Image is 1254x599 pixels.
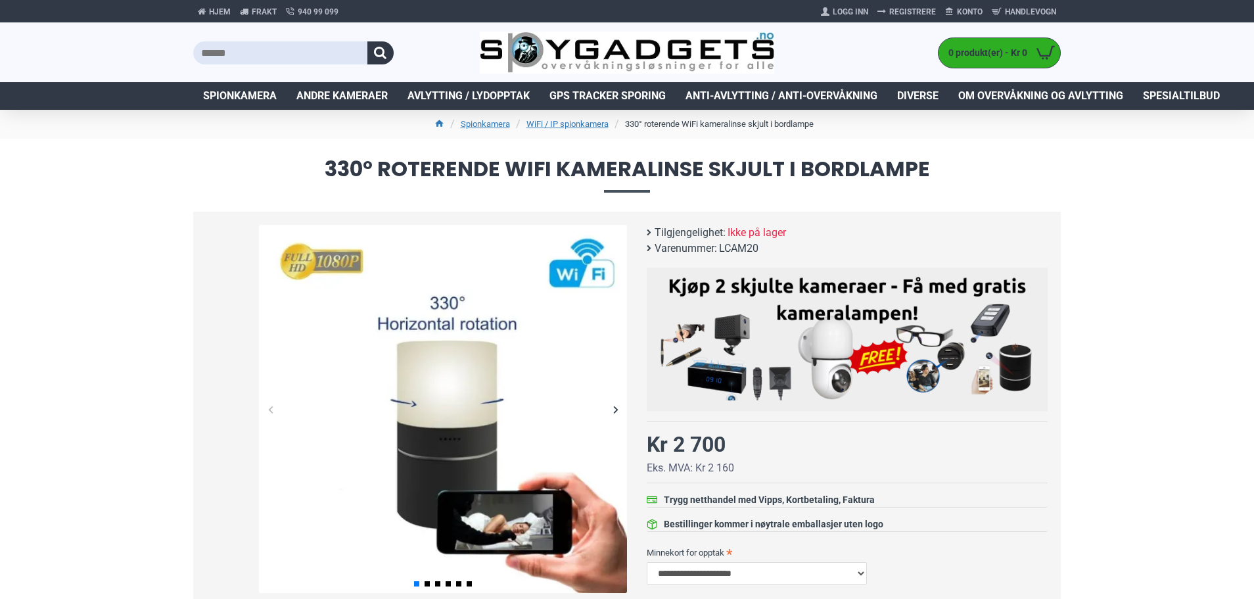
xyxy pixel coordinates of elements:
[958,88,1123,104] span: Om overvåkning og avlytting
[209,6,231,18] span: Hjem
[957,6,983,18] span: Konto
[252,6,277,18] span: Frakt
[719,241,758,256] span: LCAM20
[833,6,868,18] span: Logg Inn
[193,82,287,110] a: Spionkamera
[1143,88,1220,104] span: Spesialtilbud
[1133,82,1230,110] a: Spesialtilbud
[435,581,440,587] span: Go to slide 3
[987,1,1061,22] a: Handlevogn
[897,88,939,104] span: Diverse
[446,581,451,587] span: Go to slide 4
[948,82,1133,110] a: Om overvåkning og avlytting
[604,398,627,421] div: Next slide
[298,6,338,18] span: 940 99 099
[526,118,609,131] a: WiFi / IP spionkamera
[685,88,877,104] span: Anti-avlytting / Anti-overvåkning
[203,88,277,104] span: Spionkamera
[296,88,388,104] span: Andre kameraer
[398,82,540,110] a: Avlytting / Lydopptak
[655,225,726,241] b: Tilgjengelighet:
[549,88,666,104] span: GPS Tracker Sporing
[664,493,875,507] div: Trygg netthandel med Vipps, Kortbetaling, Faktura
[414,581,419,587] span: Go to slide 1
[467,581,472,587] span: Go to slide 6
[540,82,676,110] a: GPS Tracker Sporing
[1005,6,1056,18] span: Handlevogn
[887,82,948,110] a: Diverse
[940,1,987,22] a: Konto
[676,82,887,110] a: Anti-avlytting / Anti-overvåkning
[728,225,786,241] span: Ikke på lager
[655,241,717,256] b: Varenummer:
[647,429,726,460] div: Kr 2 700
[816,1,873,22] a: Logg Inn
[461,118,510,131] a: Spionkamera
[259,225,627,593] img: 330° roterende WiFi kameralinse skjult i bordlampe - SpyGadgets.no
[193,158,1061,192] span: 330° roterende WiFi kameralinse skjult i bordlampe
[407,88,530,104] span: Avlytting / Lydopptak
[456,581,461,587] span: Go to slide 5
[287,82,398,110] a: Andre kameraer
[480,32,775,74] img: SpyGadgets.no
[259,398,282,421] div: Previous slide
[647,542,1048,563] label: Minnekort for opptak
[889,6,936,18] span: Registrere
[425,581,430,587] span: Go to slide 2
[657,274,1038,400] img: Kjøp 2 skjulte kameraer – Få med gratis kameralampe!
[939,46,1031,60] span: 0 produkt(er) - Kr 0
[939,38,1060,68] a: 0 produkt(er) - Kr 0
[664,517,883,531] div: Bestillinger kommer i nøytrale emballasjer uten logo
[873,1,940,22] a: Registrere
